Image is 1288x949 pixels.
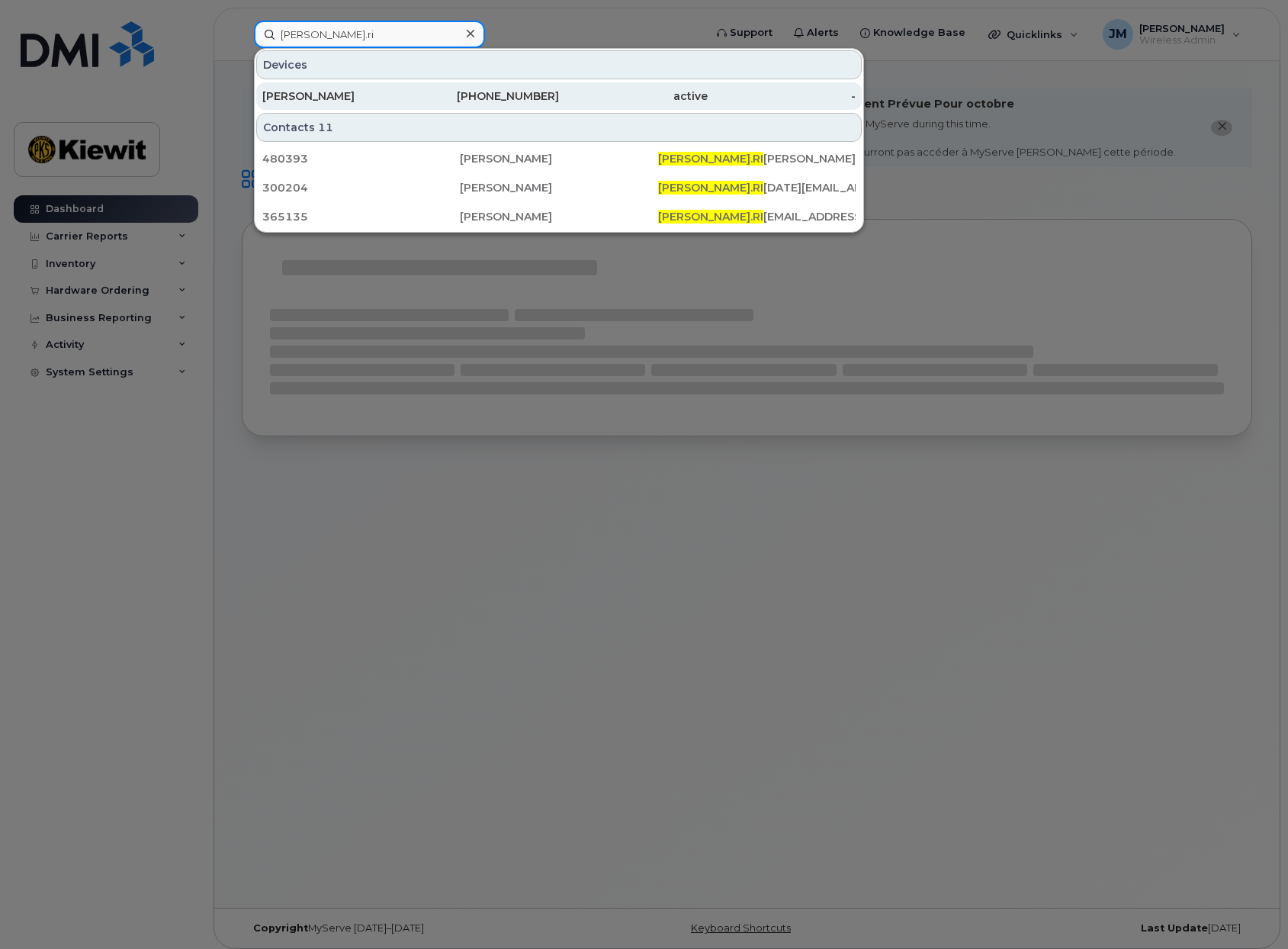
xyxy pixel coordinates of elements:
span: [PERSON_NAME].RI [658,181,763,195]
iframe: Messenger Launcher [1222,883,1277,938]
span: [PERSON_NAME].RI [658,152,763,166]
div: [PERSON_NAME] [460,151,657,166]
div: - [708,88,856,104]
div: 365135 [262,209,460,224]
a: 300204[PERSON_NAME][PERSON_NAME].RI[DATE][EMAIL_ADDRESS][PERSON_NAME][DOMAIN_NAME] [256,174,862,201]
div: [PHONE_NUMBER] [411,88,560,104]
div: Contacts [256,113,862,142]
span: 11 [318,120,333,135]
div: [EMAIL_ADDRESS][DOMAIN_NAME] [658,209,856,224]
div: 300204 [262,180,460,195]
div: [PERSON_NAME][EMAIL_ADDRESS][PERSON_NAME][DOMAIN_NAME] [658,151,856,166]
a: 480393[PERSON_NAME][PERSON_NAME].RI[PERSON_NAME][EMAIL_ADDRESS][PERSON_NAME][DOMAIN_NAME] [256,145,862,172]
div: [DATE][EMAIL_ADDRESS][PERSON_NAME][DOMAIN_NAME] [658,180,856,195]
div: 480393 [262,151,460,166]
div: [PERSON_NAME] [460,209,657,224]
div: Devices [256,50,862,79]
div: active [559,88,708,104]
a: 365135[PERSON_NAME][PERSON_NAME].RI[EMAIL_ADDRESS][DOMAIN_NAME] [256,203,862,230]
a: [PERSON_NAME][PHONE_NUMBER]active- [256,82,862,110]
span: [PERSON_NAME].RI [658,210,763,224]
div: [PERSON_NAME] [262,88,411,104]
div: [PERSON_NAME] [460,180,657,195]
